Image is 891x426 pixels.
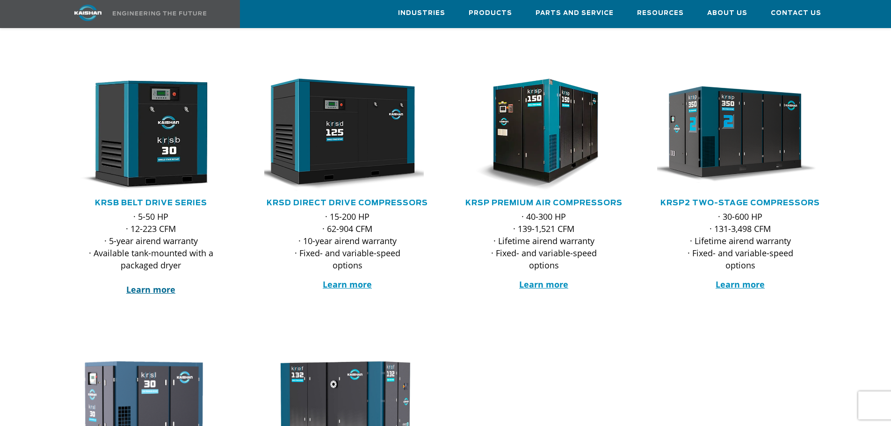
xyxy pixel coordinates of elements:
div: krsp150 [461,79,627,191]
a: Contact Us [771,0,821,26]
span: Industries [398,8,445,19]
span: Parts and Service [536,8,614,19]
span: Products [469,8,512,19]
a: Industries [398,0,445,26]
a: Learn more [716,279,765,290]
a: Learn more [126,284,175,295]
a: Products [469,0,512,26]
a: KRSP Premium Air Compressors [465,199,623,207]
img: krsp350 [650,79,817,191]
div: krsb30 [68,79,234,191]
a: KRSD Direct Drive Compressors [267,199,428,207]
span: Resources [637,8,684,19]
img: Engineering the future [113,11,206,15]
a: KRSB Belt Drive Series [95,199,207,207]
p: · 15-200 HP · 62-904 CFM · 10-year airend warranty · Fixed- and variable-speed options [283,210,412,271]
div: krsp350 [657,79,824,191]
div: krsd125 [264,79,431,191]
img: kaishan logo [53,5,123,21]
p: · 40-300 HP · 139-1,521 CFM · Lifetime airend warranty · Fixed- and variable-speed options [479,210,608,271]
a: About Us [707,0,747,26]
img: krsb30 [61,79,227,191]
a: Learn more [519,279,568,290]
img: krsp150 [454,79,620,191]
a: Resources [637,0,684,26]
p: · 5-50 HP · 12-223 CFM · 5-year airend warranty · Available tank-mounted with a packaged dryer [87,210,216,296]
a: Parts and Service [536,0,614,26]
span: Contact Us [771,8,821,19]
img: krsd125 [257,79,424,191]
a: KRSP2 Two-Stage Compressors [660,199,820,207]
p: · 30-600 HP · 131-3,498 CFM · Lifetime airend warranty · Fixed- and variable-speed options [676,210,805,271]
a: Learn more [323,279,372,290]
span: About Us [707,8,747,19]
